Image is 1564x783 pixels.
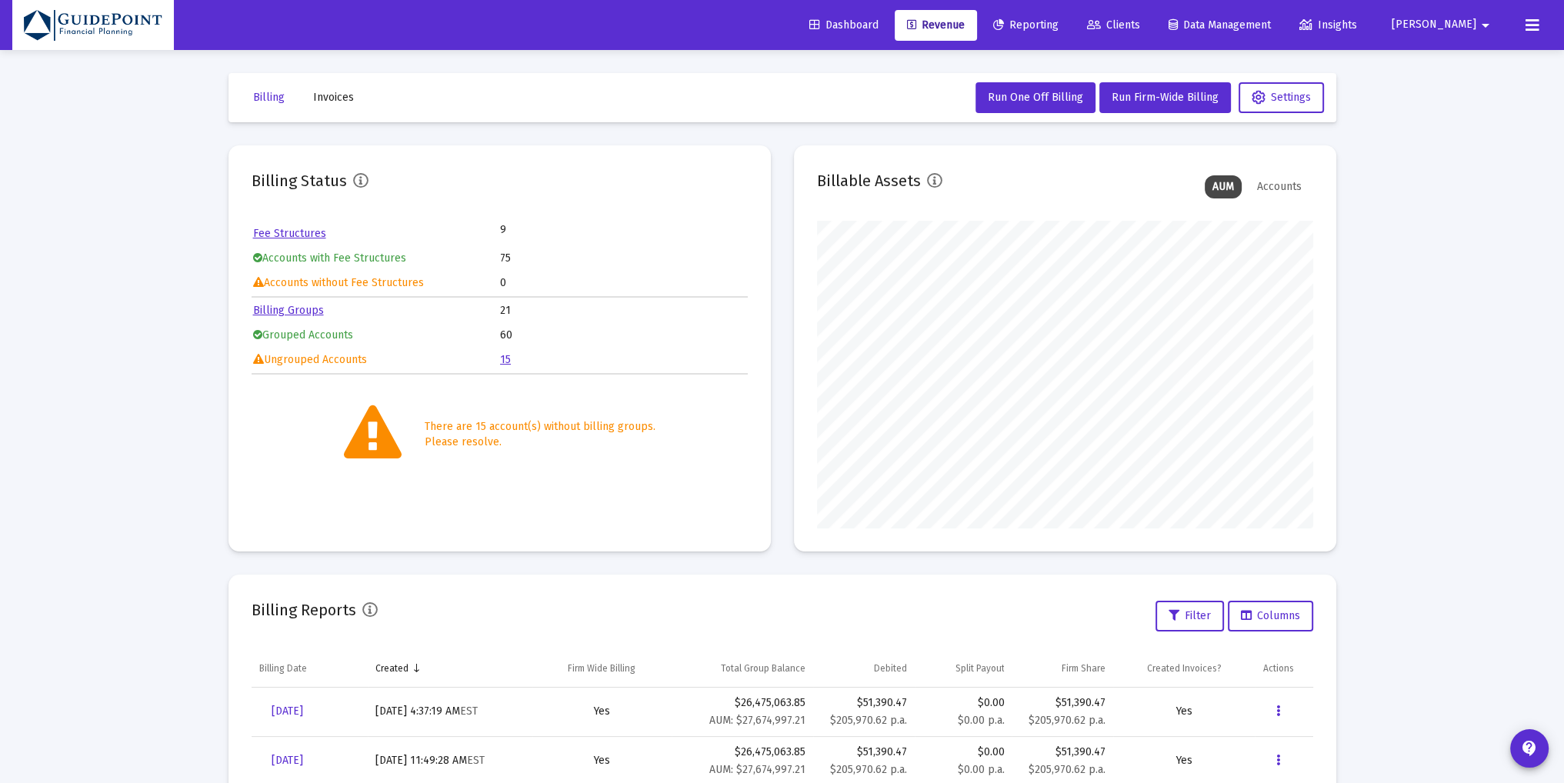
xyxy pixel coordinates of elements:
[253,324,499,347] td: Grouped Accounts
[500,272,746,295] td: 0
[1169,18,1271,32] span: Data Management
[253,304,324,317] a: Billing Groups
[1373,9,1513,40] button: [PERSON_NAME]
[813,650,914,687] td: Column Debited
[1169,609,1211,622] span: Filter
[1075,10,1152,41] a: Clients
[1147,662,1222,675] div: Created Invoices?
[253,227,326,240] a: Fee Structures
[1241,609,1300,622] span: Columns
[252,168,347,193] h2: Billing Status
[1019,745,1105,760] div: $51,390.47
[253,348,499,372] td: Ungrouped Accounts
[259,662,307,675] div: Billing Date
[975,82,1095,113] button: Run One Off Billing
[1287,10,1369,41] a: Insights
[1520,739,1539,758] mat-icon: contact_support
[252,650,368,687] td: Column Billing Date
[907,18,965,32] span: Revenue
[1087,18,1140,32] span: Clients
[679,695,806,728] div: $26,475,063.85
[830,763,907,776] small: $205,970.62 p.a.
[1476,10,1495,41] mat-icon: arrow_drop_down
[821,745,906,760] div: $51,390.47
[467,754,485,767] small: EST
[1012,650,1112,687] td: Column Firm Share
[259,696,315,727] a: [DATE]
[981,10,1071,41] a: Reporting
[1099,82,1231,113] button: Run Firm-Wide Billing
[1113,650,1256,687] td: Column Created Invoices?
[830,714,907,727] small: $205,970.62 p.a.
[874,662,907,675] div: Debited
[253,247,499,270] td: Accounts with Fee Structures
[1112,91,1219,104] span: Run Firm-Wide Billing
[460,705,478,718] small: EST
[672,650,814,687] td: Column Total Group Balance
[500,299,746,322] td: 21
[955,662,1004,675] div: Split Payout
[500,353,511,366] a: 15
[1299,18,1357,32] span: Insights
[1239,82,1324,113] button: Settings
[957,714,1004,727] small: $0.00 p.a.
[1392,18,1476,32] span: [PERSON_NAME]
[24,10,162,41] img: Dashboard
[1121,753,1248,768] div: Yes
[540,753,664,768] div: Yes
[922,745,1005,778] div: $0.00
[375,704,525,719] div: [DATE] 4:37:19 AM
[709,763,805,776] small: AUM: $27,674,997.21
[568,662,635,675] div: Firm Wide Billing
[821,695,906,711] div: $51,390.47
[1262,662,1293,675] div: Actions
[1255,650,1312,687] td: Column Actions
[993,18,1059,32] span: Reporting
[797,10,891,41] a: Dashboard
[425,419,655,435] div: There are 15 account(s) without billing groups.
[988,91,1083,104] span: Run One Off Billing
[915,650,1012,687] td: Column Split Payout
[272,705,303,718] span: [DATE]
[253,91,285,104] span: Billing
[368,650,532,687] td: Column Created
[375,662,409,675] div: Created
[809,18,879,32] span: Dashboard
[272,754,303,767] span: [DATE]
[1249,175,1309,198] div: Accounts
[1156,10,1283,41] a: Data Management
[721,662,805,675] div: Total Group Balance
[679,745,806,778] div: $26,475,063.85
[252,598,356,622] h2: Billing Reports
[540,704,664,719] div: Yes
[375,753,525,768] div: [DATE] 11:49:28 AM
[241,82,297,113] button: Billing
[1121,704,1248,719] div: Yes
[500,222,623,238] td: 9
[301,82,366,113] button: Invoices
[1029,714,1105,727] small: $205,970.62 p.a.
[1029,763,1105,776] small: $205,970.62 p.a.
[500,324,746,347] td: 60
[313,91,354,104] span: Invoices
[1228,601,1313,631] button: Columns
[532,650,672,687] td: Column Firm Wide Billing
[1205,175,1242,198] div: AUM
[957,763,1004,776] small: $0.00 p.a.
[709,714,805,727] small: AUM: $27,674,997.21
[895,10,977,41] a: Revenue
[922,695,1005,728] div: $0.00
[253,272,499,295] td: Accounts without Fee Structures
[1062,662,1105,675] div: Firm Share
[425,435,655,450] div: Please resolve.
[1252,91,1311,104] span: Settings
[1019,695,1105,711] div: $51,390.47
[817,168,921,193] h2: Billable Assets
[1155,601,1224,631] button: Filter
[500,247,746,270] td: 75
[259,745,315,776] a: [DATE]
